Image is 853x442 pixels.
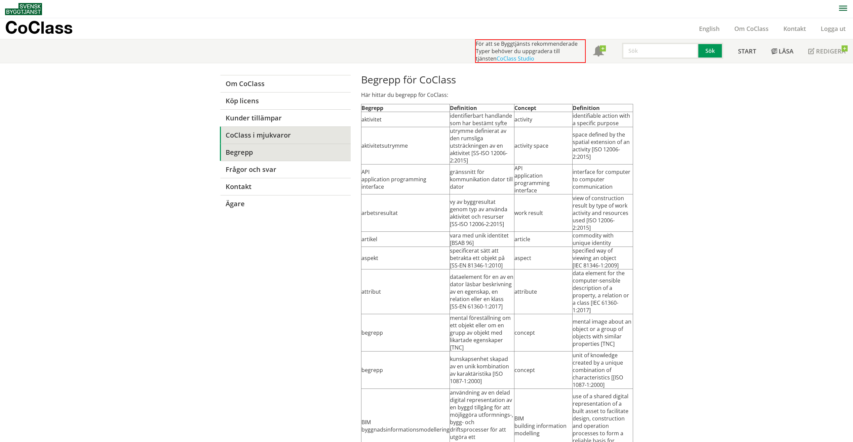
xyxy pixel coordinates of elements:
[514,104,536,112] strong: Concept
[450,352,514,389] td: kunskapsenhet skapad av en unik kombination av karaktäristika [ISO 1087-1:2000]
[698,43,723,59] button: Sök
[573,247,633,269] td: specified way of viewing an object [IEC 81346‑1:2009]
[573,127,633,164] td: space defined by the spatial extension of an activity [ISO 12006-2:2015]
[514,314,573,352] td: concept
[361,74,633,86] h1: Begrepp för CoClass
[764,39,801,63] a: Läsa
[514,232,573,247] td: article
[220,178,351,195] a: Kontakt
[514,127,573,164] td: activity space
[816,47,846,55] span: Redigera
[361,112,450,127] td: aktivitet
[573,232,633,247] td: commodity with unique identity
[573,194,633,232] td: view of construction result by type of work activity and resources used [ISO 12006-2:2015]
[361,247,450,269] td: aspekt
[450,269,514,314] td: dataelement för en av en dator läsbar beskrivning av en egenskap, en relation eller en klass [SS-...
[361,352,450,389] td: begrepp
[514,194,573,232] td: work result
[573,314,633,352] td: mental image about an object or a group of objects with similar properties [TNC]
[361,314,450,352] td: begrepp
[573,104,600,112] strong: Definition
[450,104,477,112] strong: Definition
[692,25,727,33] a: English
[573,352,633,389] td: unit of knowledge created by a unique combination of characteristics [[ISO 1087-1:2000]
[450,232,514,247] td: vara med unik identitet [BSAB 96]
[450,127,514,164] td: utrymme definierat av den rumsliga utsträckningen av en aktivitet [SS-ISO 12006-2:2015]
[5,3,42,15] img: Svensk Byggtjänst
[361,91,633,99] p: Här hittar du begrepp för CoClass:
[475,39,586,63] div: För att se Byggtjänsts rekommenderade Typer behöver du uppgradera till tjänsten
[514,352,573,389] td: concept
[220,195,351,212] a: Ägare
[727,25,776,33] a: Om CoClass
[514,269,573,314] td: attribute
[361,194,450,232] td: arbetsresultat
[361,232,450,247] td: artikel
[361,164,450,194] td: API application programming interface
[593,46,604,57] span: Notifikationer
[450,247,514,269] td: specificerat sätt att betrakta ett objekt på [SS-EN 81346-1:2010]
[776,25,813,33] a: Kontakt
[813,25,853,33] a: Logga ut
[361,104,383,112] strong: Begrepp
[5,18,87,39] a: CoClass
[220,92,351,109] a: Köp licens
[622,43,698,59] input: Sök
[497,55,534,62] a: CoClass Studio
[573,164,633,194] td: interface for computer to computer communication
[361,127,450,164] td: aktivitetsutrymme
[450,112,514,127] td: identifierbart handlande som har bestämt syfte
[220,126,351,144] a: CoClass i mjukvaror
[801,39,853,63] a: Redigera
[573,112,633,127] td: identifiable action with a specific purpose
[450,194,514,232] td: vy av byggresultat genom typ av använda aktivitet och resurser [SS-ISO 12006-2:2015]
[220,144,351,161] a: Begrepp
[514,112,573,127] td: activity
[361,269,450,314] td: attribut
[450,314,514,352] td: mental föreställning om ett objekt eller om en grupp av objekt med likartade egenskaper [TNC]
[731,39,764,63] a: Start
[514,247,573,269] td: aspect
[5,24,73,31] p: CoClass
[738,47,756,55] span: Start
[514,164,573,194] td: API application programming interface
[573,269,633,314] td: data element for the computer-sensible description of a property, a relation or a class [IEC 6136...
[779,47,793,55] span: Läsa
[220,75,351,92] a: Om CoClass
[220,109,351,126] a: Kunder tillämpar
[220,161,351,178] a: Frågor och svar
[450,164,514,194] td: gränssnitt för kommunikation dator till dator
